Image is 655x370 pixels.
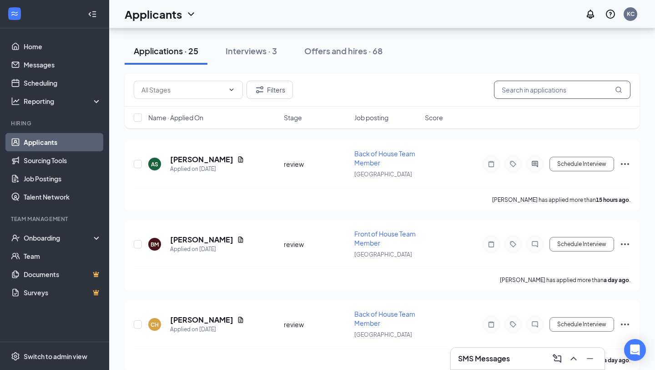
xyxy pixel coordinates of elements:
[24,56,101,74] a: Messages
[88,10,97,19] svg: Collapse
[494,81,630,99] input: Search in applications
[24,188,101,206] a: Talent Network
[508,160,519,168] svg: Tag
[604,277,629,283] b: a day ago
[508,241,519,248] svg: Tag
[354,251,412,258] span: [GEOGRAPHIC_DATA]
[24,265,101,283] a: DocumentsCrown
[24,283,101,302] a: SurveysCrown
[237,236,244,243] svg: Document
[549,317,614,332] button: Schedule Interview
[170,154,233,164] h5: [PERSON_NAME]
[620,159,630,170] svg: Ellipses
[529,160,540,168] svg: ActiveChat
[170,315,233,325] h5: [PERSON_NAME]
[458,354,510,364] h3: SMS Messages
[552,353,563,364] svg: ComposeMessage
[11,119,100,127] div: Hiring
[11,97,20,106] svg: Analysis
[486,160,497,168] svg: Note
[354,113,388,122] span: Job posting
[125,6,182,22] h1: Applicants
[134,45,198,57] div: Applications · 25
[604,357,629,364] b: a day ago
[583,351,597,366] button: Minimize
[24,247,101,265] a: Team
[10,9,19,18] svg: WorkstreamLogo
[151,321,159,329] div: CH
[24,97,102,106] div: Reporting
[170,245,244,254] div: Applied on [DATE]
[354,331,412,338] span: [GEOGRAPHIC_DATA]
[284,113,302,122] span: Stage
[24,352,87,361] div: Switch to admin view
[627,10,635,18] div: KC
[24,170,101,188] a: Job Postings
[566,351,581,366] button: ChevronUp
[11,233,20,242] svg: UserCheck
[354,230,416,247] span: Front of House Team Member
[304,45,383,57] div: Offers and hires · 68
[148,113,203,122] span: Name · Applied On
[237,156,244,163] svg: Document
[529,321,540,328] svg: ChatInactive
[151,241,159,248] div: BM
[254,84,265,95] svg: Filter
[247,81,293,99] button: Filter Filters
[170,325,244,334] div: Applied on [DATE]
[529,241,540,248] svg: ChatInactive
[24,233,94,242] div: Onboarding
[24,151,101,170] a: Sourcing Tools
[584,353,595,364] svg: Minimize
[24,133,101,151] a: Applicants
[605,9,616,20] svg: QuestionInfo
[486,241,497,248] svg: Note
[354,149,415,167] span: Back of House Team Member
[284,240,349,249] div: review
[11,215,100,223] div: Team Management
[354,171,412,178] span: [GEOGRAPHIC_DATA]
[284,320,349,329] div: review
[284,159,349,169] div: review
[596,196,629,203] b: 15 hours ago
[550,351,564,366] button: ComposeMessage
[492,196,630,204] p: [PERSON_NAME] has applied more than .
[568,353,579,364] svg: ChevronUp
[11,352,20,361] svg: Settings
[624,339,646,361] div: Open Intercom Messenger
[24,74,101,92] a: Scheduling
[354,310,415,327] span: Back of House Team Member
[620,319,630,330] svg: Ellipses
[151,160,158,168] div: AS
[508,321,519,328] svg: Tag
[170,235,233,245] h5: [PERSON_NAME]
[425,113,443,122] span: Score
[237,316,244,324] svg: Document
[141,85,224,95] input: All Stages
[585,9,596,20] svg: Notifications
[620,239,630,250] svg: Ellipses
[549,157,614,171] button: Schedule Interview
[486,321,497,328] svg: Note
[24,37,101,56] a: Home
[186,9,196,20] svg: ChevronDown
[228,86,235,93] svg: ChevronDown
[615,86,622,93] svg: MagnifyingGlass
[170,164,244,174] div: Applied on [DATE]
[226,45,277,57] div: Interviews · 3
[500,276,630,284] p: [PERSON_NAME] has applied more than .
[549,237,614,252] button: Schedule Interview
